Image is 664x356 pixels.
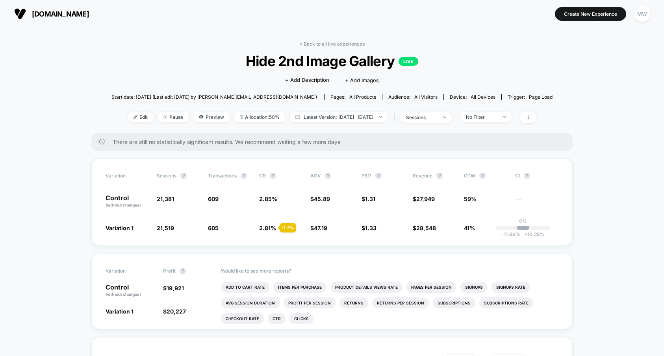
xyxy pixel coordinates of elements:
[471,94,495,100] span: all devices
[193,112,230,122] span: Preview
[524,231,527,237] span: +
[466,114,497,120] div: No Filter
[208,196,219,202] span: 609
[375,173,382,179] button: ?
[106,308,134,315] span: Variation 1
[208,225,219,231] span: 605
[295,115,300,119] img: calendar
[32,10,89,18] span: [DOMAIN_NAME]
[520,231,545,237] span: 10.28 %
[259,173,266,179] span: CR
[268,313,286,324] li: Ctr
[522,224,524,230] p: |
[163,115,167,119] img: end
[111,94,317,100] span: Start date: [DATE] (Last edit [DATE] by [PERSON_NAME][EMAIL_ADDRESS][DOMAIN_NAME])
[330,94,376,100] div: Pages:
[180,173,187,179] button: ?
[289,313,313,324] li: Clicks
[208,173,237,179] span: Transactions
[221,297,280,308] li: Avg Session Duration
[362,225,377,231] span: $
[365,196,375,202] span: 1.31
[157,196,174,202] span: 21,381
[413,196,435,202] span: $
[492,282,530,293] li: Signups Rate
[406,282,456,293] li: Pages Per Session
[163,285,184,291] span: $
[314,225,327,231] span: 47.19
[524,173,530,179] button: ?
[529,94,553,100] span: Page Load
[221,268,559,274] p: Would like to see more reports?
[310,196,330,202] span: $
[399,57,418,66] p: LIVE
[464,196,477,202] span: 59%
[436,173,443,179] button: ?
[221,313,264,324] li: Checkout Rate
[106,203,141,207] span: (without changes)
[106,284,155,297] p: Control
[460,282,488,293] li: Signups
[634,6,650,22] div: MW
[372,297,429,308] li: Returns Per Session
[167,285,184,291] span: 19,921
[433,297,475,308] li: Subscriptions
[413,173,432,179] span: Revenue
[280,223,296,232] div: - 1.3 %
[330,282,402,293] li: Product Details Views Rate
[555,7,626,21] button: Create New Experience
[416,196,435,202] span: 27,949
[163,268,176,274] span: Profit
[325,173,331,179] button: ?
[157,225,174,231] span: 21,519
[508,94,553,100] div: Trigger:
[134,53,530,69] span: Hide 2nd Image Gallery
[464,173,507,179] span: OTW
[134,115,137,119] img: edit
[503,116,506,118] img: end
[259,196,277,202] span: 2.85 %
[289,112,388,122] span: Latest Version: [DATE] - [DATE]
[106,173,149,179] span: Variation
[416,225,436,231] span: 28,548
[632,6,652,22] button: MW
[113,138,557,145] span: There are still no statistically significant results. We recommend waiting a few more days
[515,173,558,179] span: CI
[519,218,527,224] p: 0%
[273,282,326,293] li: Items Per Purchase
[285,76,329,84] span: + Add Description
[158,112,189,122] span: Pause
[310,173,321,179] span: AOV
[362,196,375,202] span: $
[12,7,91,20] button: [DOMAIN_NAME]
[414,94,438,100] span: All Visitors
[163,308,186,315] span: $
[388,94,438,100] div: Audience:
[270,173,276,179] button: ?
[221,282,269,293] li: Add To Cart Rate
[515,197,558,208] span: ---
[167,308,186,315] span: 20,227
[106,225,134,231] span: Variation 1
[339,297,368,308] li: Returns
[240,115,243,119] img: rebalance
[299,41,365,47] a: < Back to all live experiences
[106,268,149,274] span: Variation
[345,77,379,83] span: + Add Images
[259,225,276,231] span: 2.81 %
[284,297,336,308] li: Profit Per Session
[241,173,247,179] button: ?
[234,112,286,122] span: Allocation: 50%
[479,297,533,308] li: Subscriptions Rate
[362,173,371,179] span: PSV
[413,225,436,231] span: $
[379,116,382,118] img: end
[180,268,186,274] button: ?
[479,173,486,179] button: ?
[406,114,438,120] div: sessions
[106,195,149,208] p: Control
[310,225,327,231] span: $
[464,225,475,231] span: 41%
[128,112,154,122] span: Edit
[365,225,377,231] span: 1.33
